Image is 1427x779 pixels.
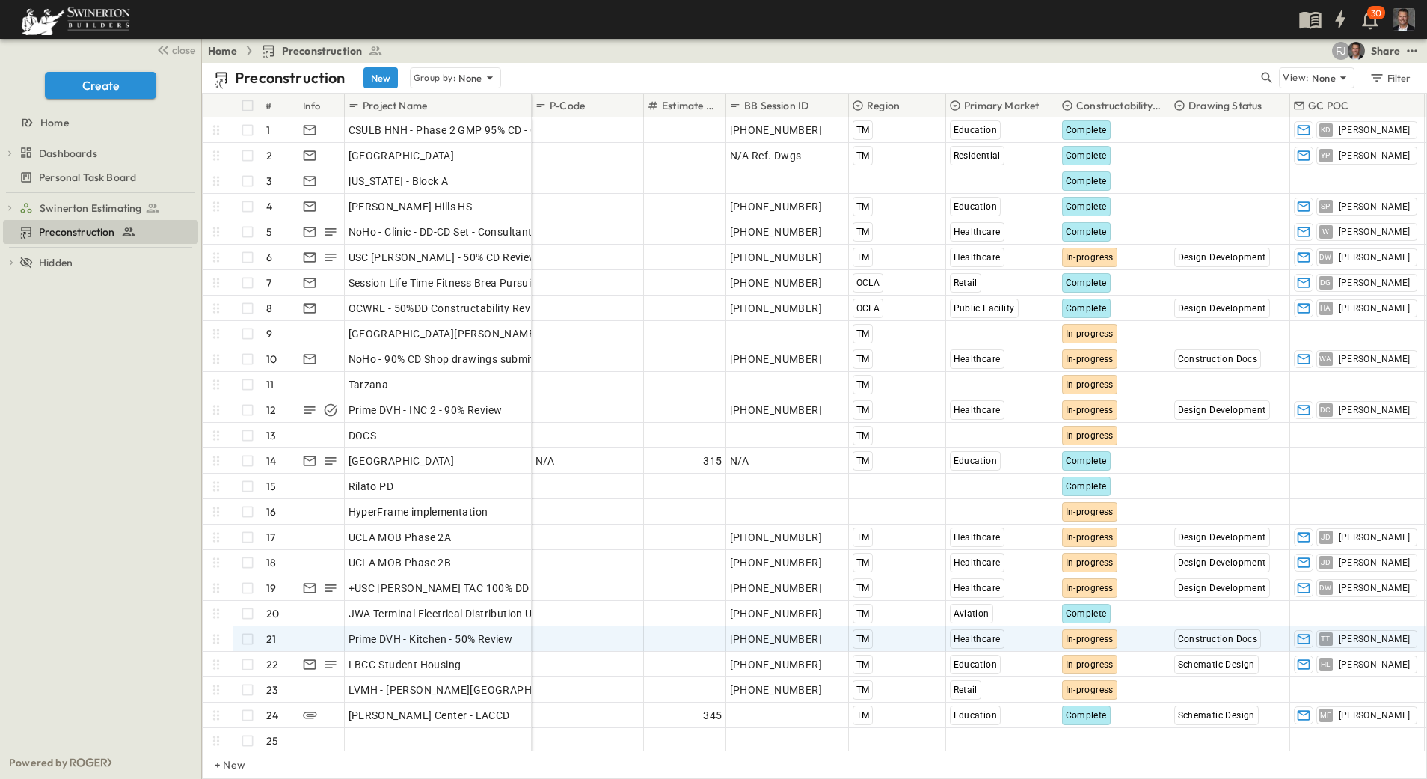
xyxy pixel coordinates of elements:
[954,227,1001,237] span: Healthcare
[964,98,1039,113] p: Primary Market
[1403,42,1421,60] button: test
[730,403,823,418] span: [PHONE_NUMBER]
[349,123,646,138] span: CSULB HNH - Phase 2 GMP 95% CD - Constructability Review
[1178,557,1266,568] span: Design Development
[1283,70,1309,86] p: View:
[954,557,1001,568] span: Healthcare
[954,252,1001,263] span: Healthcare
[3,167,195,188] a: Personal Task Board
[349,479,394,494] span: Rilato PD
[856,583,870,593] span: TM
[1066,278,1107,288] span: Complete
[1332,42,1350,60] div: Francisco J. Sanchez (frsanchez@swinerton.com)
[3,222,195,242] a: Preconstruction
[1066,176,1107,186] span: Complete
[1066,303,1107,314] span: Complete
[1076,98,1162,113] p: Constructability Review
[266,581,276,596] p: 19
[856,329,870,339] span: TM
[1066,125,1107,135] span: Complete
[266,453,276,468] p: 14
[349,224,575,239] span: NoHo - Clinic - DD-CD Set - Consultants Review
[954,278,978,288] span: Retail
[266,174,272,189] p: 3
[1066,379,1114,390] span: In-progress
[856,379,870,390] span: TM
[730,301,823,316] span: [PHONE_NUMBER]
[1066,583,1114,593] span: In-progress
[1339,277,1411,289] span: [PERSON_NAME]
[954,583,1001,593] span: Healthcare
[1339,659,1411,670] span: [PERSON_NAME]
[730,581,823,596] span: [PHONE_NUMBER]
[266,352,277,367] p: 10
[1066,557,1114,568] span: In-progress
[266,733,278,748] p: 25
[1178,710,1255,721] span: Schematic Design
[1178,405,1266,415] span: Design Development
[730,250,823,265] span: [PHONE_NUMBER]
[458,70,482,85] p: None
[363,98,427,113] p: Project Name
[1363,67,1415,88] button: Filter
[1178,303,1266,314] span: Design Development
[349,606,573,621] span: JWA Terminal Electrical Distribution Upgrades
[1066,329,1114,339] span: In-progress
[1369,70,1411,86] div: Filter
[1321,129,1331,130] span: KD
[954,150,1001,161] span: Residential
[856,634,870,644] span: TM
[349,174,449,189] span: [US_STATE] - Block A
[1339,633,1411,645] span: [PERSON_NAME]
[45,72,156,99] button: Create
[730,555,823,570] span: [PHONE_NUMBER]
[730,453,749,468] span: N/A
[349,530,452,545] span: UCLA MOB Phase 2A
[349,403,503,418] span: Prime DVH - INC 2 - 90% Review
[1308,98,1348,113] p: GC POC
[1321,638,1331,639] span: TT
[266,123,270,138] p: 1
[856,278,880,288] span: OCLA
[1371,7,1381,19] p: 30
[266,224,272,239] p: 5
[19,143,195,164] a: Dashboards
[1339,531,1411,543] span: [PERSON_NAME]
[349,301,547,316] span: OCWRE - 50%DD Constructability Review
[266,708,278,723] p: 24
[349,504,488,519] span: HyperFrame implementation
[266,250,272,265] p: 6
[266,148,272,163] p: 2
[1178,532,1266,543] span: Design Development
[39,170,136,185] span: Personal Task Board
[1178,634,1258,644] span: Construction Docs
[1339,150,1411,162] span: [PERSON_NAME]
[18,4,133,35] img: 6c363589ada0b36f064d841b69d3a419a338230e66bb0a533688fa5cc3e9e735.png
[349,581,548,596] span: +USC [PERSON_NAME] TAC 100% DD Set
[1339,557,1411,569] span: [PERSON_NAME]
[3,220,198,244] div: Preconstructiontest
[266,479,276,494] p: 15
[703,708,722,723] span: 345
[1066,354,1114,364] span: In-progress
[1066,201,1107,212] span: Complete
[1339,226,1411,238] span: [PERSON_NAME]
[3,165,198,189] div: Personal Task Boardtest
[856,125,870,135] span: TM
[954,405,1001,415] span: Healthcare
[349,326,538,341] span: [GEOGRAPHIC_DATA][PERSON_NAME]
[1393,8,1415,31] img: Profile Picture
[954,456,998,466] span: Education
[730,657,823,672] span: [PHONE_NUMBER]
[1339,709,1411,721] span: [PERSON_NAME]
[856,685,870,695] span: TM
[1320,409,1331,410] span: DC
[730,632,823,647] span: [PHONE_NUMBER]
[266,428,276,443] p: 13
[1371,43,1400,58] div: Share
[744,98,808,113] p: BB Session ID
[266,403,276,418] p: 12
[363,67,398,88] button: New
[535,453,555,468] span: N/A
